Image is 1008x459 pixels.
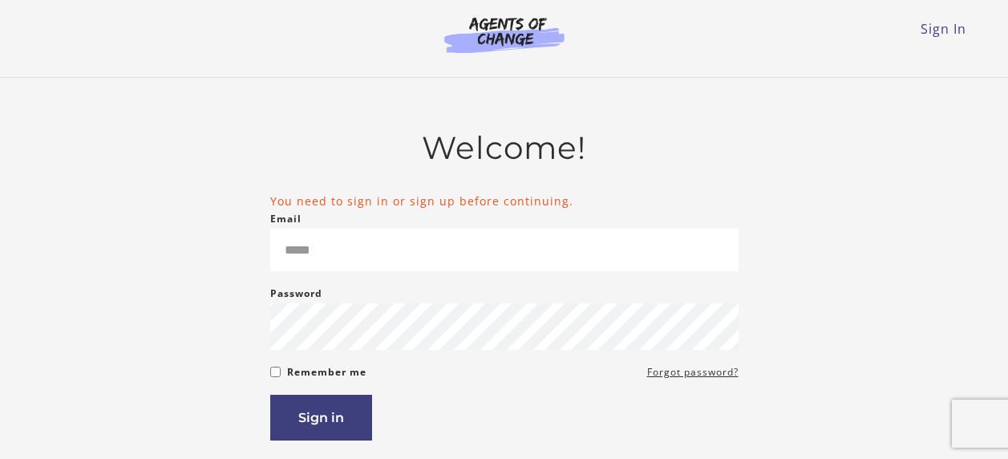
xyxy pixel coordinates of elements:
label: Remember me [287,363,366,382]
img: Agents of Change Logo [427,16,581,53]
li: You need to sign in or sign up before continuing. [270,193,739,209]
button: Sign in [270,395,372,441]
label: Email [270,209,302,229]
label: Password [270,284,322,303]
a: Forgot password? [647,363,739,382]
a: Sign In [921,20,966,38]
h2: Welcome! [270,129,739,167]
